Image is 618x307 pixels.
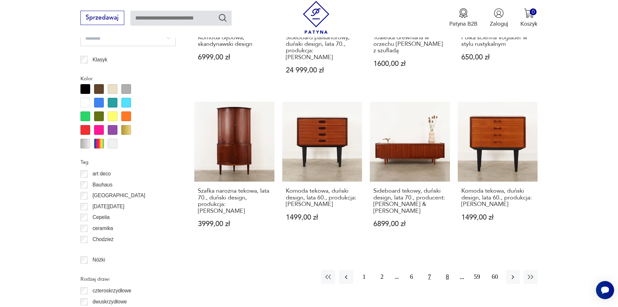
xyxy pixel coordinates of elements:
h3: Półka ścienna Voglauer w stylu rustykalnym [461,34,534,48]
button: 0Koszyk [520,8,538,28]
p: Patyna B2B [449,20,478,28]
button: 7 [422,270,436,284]
p: 1600,00 zł [373,60,446,67]
img: Ikonka użytkownika [494,8,504,18]
button: 2 [375,270,389,284]
p: [DATE][DATE] [92,202,124,211]
button: 59 [470,270,484,284]
a: Sprzedawaj [80,16,124,21]
img: Ikona medalu [458,8,468,18]
button: 6 [405,270,418,284]
p: 1499,00 zł [461,214,534,221]
a: Komoda tekowa, duński design, lata 60., produkcja: DaniaKomoda tekowa, duński design, lata 60., p... [282,102,362,243]
p: Kolor [80,74,176,83]
button: Sprzedawaj [80,11,124,25]
h3: Komoda dębowa, skandynawski design [198,34,271,48]
h3: Komoda tekowa, duński design, lata 60., produkcja: [PERSON_NAME] [461,188,534,208]
p: Chodzież [92,235,114,244]
p: Koszyk [520,20,538,28]
p: art deco [92,170,111,178]
p: Klasyk [92,56,107,64]
p: 24 999,00 zł [286,67,359,74]
img: Patyna - sklep z meblami i dekoracjami vintage [300,1,333,34]
p: 1499,00 zł [286,214,359,221]
a: Sideboard tekowy, duński design, lata 70., producent: Aerthoj Jensen & Molholm HerningSideboard t... [370,102,450,243]
a: Komoda tekowa, duński design, lata 60., produkcja: DaniaKomoda tekowa, duński design, lata 60., p... [458,102,538,243]
button: Zaloguj [490,8,508,28]
p: Nóżki [92,256,105,264]
p: 6899,00 zł [373,221,446,227]
iframe: Smartsupp widget button [596,281,614,299]
h3: Komoda tekowa, duński design, lata 60., produkcja: [PERSON_NAME] [286,188,359,208]
p: 650,00 zł [461,54,534,61]
a: Ikona medaluPatyna B2B [449,8,478,28]
p: Rodzaj drzwi [80,275,176,283]
p: Cepelia [92,213,110,222]
p: Ćmielów [92,246,112,254]
button: 60 [488,270,502,284]
img: Ikona koszyka [524,8,534,18]
p: 6999,00 zł [198,54,271,61]
a: Szafka narożna tekowa, lata 70., duński design, produkcja: DaniaSzafka narożna tekowa, lata 70., ... [194,102,274,243]
p: [GEOGRAPHIC_DATA] [92,191,145,200]
p: Bauhaus [92,181,113,189]
p: Tag [80,158,176,166]
h3: Szafka narożna tekowa, lata 70., duński design, produkcja: [PERSON_NAME] [198,188,271,214]
button: Patyna B2B [449,8,478,28]
h3: Toaletka drewniana w orzechu [PERSON_NAME] z szufladą [373,34,446,54]
p: dwuskrzydłowe [92,298,127,306]
div: 0 [530,8,537,15]
p: czteroskrzydłowe [92,287,131,295]
p: ceramika [92,224,113,233]
button: Szukaj [218,13,227,22]
button: 8 [440,270,454,284]
h3: Sideboard tekowy, duński design, lata 70., producent: [PERSON_NAME] & [PERSON_NAME] [373,188,446,214]
h3: Sideboard palisandrowy, duński design, lata 70., produkcja: [PERSON_NAME] [286,34,359,61]
p: Zaloguj [490,20,508,28]
p: 3999,00 zł [198,221,271,227]
button: 1 [357,270,371,284]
